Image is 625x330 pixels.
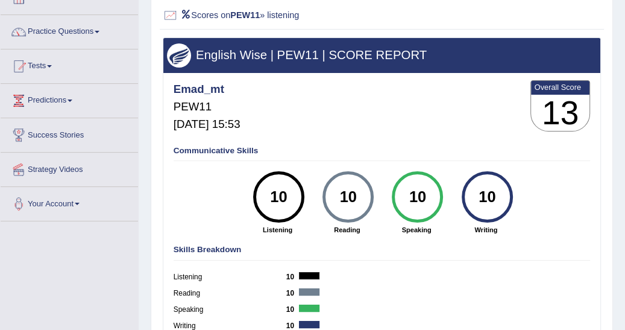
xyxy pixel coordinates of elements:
[535,83,586,92] b: Overall Score
[174,272,286,283] label: Listening
[399,176,436,219] div: 10
[531,95,590,132] h3: 13
[1,118,138,148] a: Success Stories
[174,305,286,316] label: Speaking
[174,101,240,113] h5: PEW11
[286,289,300,297] b: 10
[456,225,515,235] strong: Writing
[1,49,138,80] a: Tests
[468,176,506,219] div: 10
[174,147,591,156] h4: Communicative Skills
[1,15,138,45] a: Practice Questions
[1,153,138,183] a: Strategy Videos
[174,246,591,255] h4: Skills Breakdown
[174,83,240,96] h4: Emad_mt
[330,176,367,219] div: 10
[167,48,596,62] h3: English Wise | PEW11 | SCORE REPORT
[248,225,307,235] strong: Listening
[167,43,191,68] img: wings.png
[174,288,286,299] label: Reading
[318,225,377,235] strong: Reading
[230,10,260,19] b: PEW11
[387,225,446,235] strong: Speaking
[174,118,240,131] h5: [DATE] 15:53
[286,273,300,281] b: 10
[1,187,138,217] a: Your Account
[286,305,300,314] b: 10
[260,176,297,219] div: 10
[1,84,138,114] a: Predictions
[286,322,300,330] b: 10
[163,8,435,24] h2: Scores on » listening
